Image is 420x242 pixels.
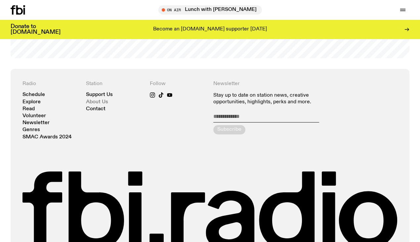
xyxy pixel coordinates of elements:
button: Subscribe [213,125,245,134]
h4: Radio [22,81,79,87]
a: Support Us [86,92,113,97]
a: Schedule [22,92,45,97]
button: On AirLunch with [PERSON_NAME] [158,5,262,15]
a: SMAC Awards 2024 [22,135,72,140]
h4: Follow [150,81,207,87]
p: Stay up to date on station news, creative opportunities, highlights, perks and more. [213,92,334,105]
a: Newsletter [22,121,50,125]
h4: Station [86,81,143,87]
a: Volunteer [22,114,46,119]
a: Read [22,107,35,112]
h4: Newsletter [213,81,334,87]
a: Contact [86,107,105,112]
a: Genres [22,127,40,132]
h3: Donate to [DOMAIN_NAME] [11,24,61,35]
a: About Us [86,100,108,105]
a: Explore [22,100,41,105]
p: Become an [DOMAIN_NAME] supporter [DATE] [153,26,267,32]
